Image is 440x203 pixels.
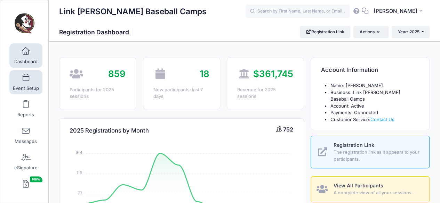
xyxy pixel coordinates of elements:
[330,89,419,103] li: Business: Link [PERSON_NAME] Baseball Camps
[200,68,209,79] span: 18
[9,70,42,94] a: Event Setup
[108,68,126,79] span: 859
[330,103,419,110] li: Account: Active
[59,28,135,36] h1: Registration Dashboard
[330,82,419,89] li: Name: [PERSON_NAME]
[392,26,430,38] button: Year: 2025
[9,150,42,174] a: eSignature
[78,190,82,196] tspan: 77
[9,96,42,121] a: Reports
[311,176,430,202] a: View All Participants A complete view of all your sessions.
[300,26,350,38] a: Registration Link
[311,136,430,168] a: Registration Link The registration link as it appears to your participants.
[153,86,209,100] div: New participants: last 7 days
[330,116,419,123] li: Customer Service:
[14,165,38,171] span: eSignature
[398,29,419,34] span: Year: 2025
[0,7,49,40] a: Link Jarrett Baseball Camps
[59,3,207,19] h1: Link [PERSON_NAME] Baseball Camps
[334,189,421,196] span: A complete view of all your sessions.
[30,176,42,182] span: New
[17,112,34,118] span: Reports
[13,85,39,91] span: Event Setup
[70,121,149,141] h4: 2025 Registrations by Month
[77,170,82,176] tspan: 116
[253,68,293,79] span: $361,745
[373,7,417,15] span: [PERSON_NAME]
[237,86,293,100] div: Revenue for 2025 sessions
[75,149,82,155] tspan: 154
[70,86,126,100] div: Participants for 2025 sessions
[353,26,388,38] button: Actions
[283,126,293,133] span: 752
[9,123,42,147] a: Messages
[370,117,394,122] a: Contact Us
[321,60,378,80] h4: Account Information
[334,183,383,188] span: View All Participants
[330,109,419,116] li: Payments: Connected
[369,3,430,19] button: [PERSON_NAME]
[9,43,42,68] a: Dashboard
[15,138,37,144] span: Messages
[12,11,38,37] img: Link Jarrett Baseball Camps
[9,176,42,201] a: InvoicesNew
[246,5,350,18] input: Search by First Name, Last Name, or Email...
[334,149,421,162] span: The registration link as it appears to your participants.
[334,142,374,148] span: Registration Link
[14,59,38,65] span: Dashboard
